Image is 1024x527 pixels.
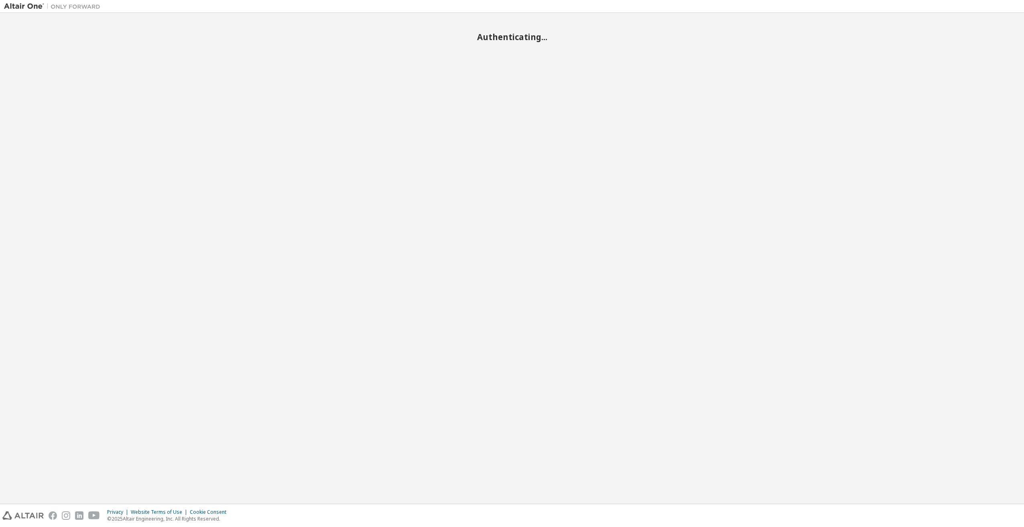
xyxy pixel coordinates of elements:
img: linkedin.svg [75,511,83,520]
p: © 2025 Altair Engineering, Inc. All Rights Reserved. [107,515,231,522]
img: altair_logo.svg [2,511,44,520]
img: youtube.svg [88,511,100,520]
h2: Authenticating... [4,32,1020,42]
div: Cookie Consent [190,509,231,515]
div: Website Terms of Use [131,509,190,515]
div: Privacy [107,509,131,515]
img: Altair One [4,2,104,10]
img: instagram.svg [62,511,70,520]
img: facebook.svg [49,511,57,520]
